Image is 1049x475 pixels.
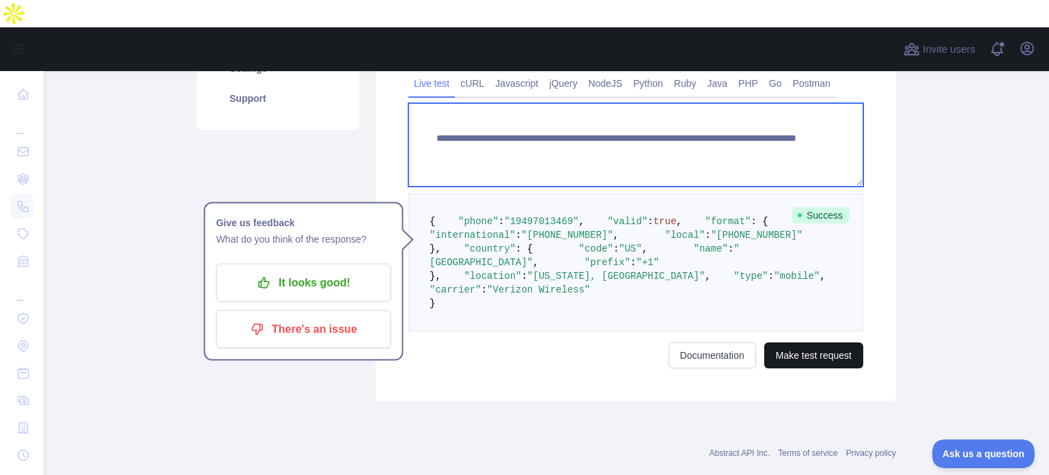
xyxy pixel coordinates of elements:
span: "location" [464,271,521,282]
span: : [647,216,653,227]
span: : [499,216,504,227]
a: Python [628,72,669,94]
h1: Give us feedback [216,215,391,231]
span: : [705,230,710,241]
span: Invite users [923,42,975,57]
div: ... [11,276,33,303]
span: "prefix" [585,257,630,268]
a: Abstract API Inc. [710,448,770,458]
span: "country" [464,243,516,254]
span: Success [792,207,850,223]
a: Postman [787,72,836,94]
button: Invite users [901,38,978,60]
span: "Verizon Wireless" [487,284,590,295]
span: "code" [578,243,613,254]
button: Make test request [764,342,863,368]
span: "name" [694,243,728,254]
span: , [613,230,619,241]
a: Terms of service [778,448,837,458]
a: Go [764,72,787,94]
button: There's an issue [216,310,391,349]
span: : [481,284,487,295]
a: Privacy policy [846,448,896,458]
span: "mobile" [774,271,820,282]
a: Ruby [669,72,702,94]
a: NodeJS [583,72,628,94]
span: , [578,216,584,227]
div: ... [11,109,33,137]
span: }, [430,243,441,254]
a: Live test [408,72,455,94]
a: jQuery [544,72,583,94]
p: What do you think of the response? [216,231,391,247]
a: PHP [733,72,764,94]
span: , [676,216,682,227]
span: "[PHONE_NUMBER]" [521,230,613,241]
span: "international" [430,230,516,241]
a: cURL [455,72,490,94]
span: "[PHONE_NUMBER]" [711,230,802,241]
span: } [430,298,435,309]
p: There's an issue [226,318,380,341]
span: "phone" [458,216,499,227]
span: : [613,243,619,254]
button: It looks good! [216,264,391,302]
span: , [820,271,825,282]
span: , [642,243,647,254]
iframe: Toggle Customer Support [932,439,1035,468]
span: "type" [733,271,768,282]
span: : [728,243,733,254]
span: "format" [705,216,751,227]
span: true [654,216,677,227]
span: , [705,271,710,282]
span: "[US_STATE], [GEOGRAPHIC_DATA]" [527,271,705,282]
span: : [516,230,521,241]
span: "+1" [636,257,659,268]
span: "valid" [607,216,647,227]
span: "local" [665,230,705,241]
span: , [533,257,538,268]
span: : [768,271,774,282]
span: : { [751,216,768,227]
span: "19497013469" [504,216,578,227]
span: { [430,216,435,227]
a: Java [702,72,733,94]
p: It looks good! [226,271,380,295]
a: Support [213,83,343,113]
span: : { [516,243,533,254]
span: : [630,257,636,268]
a: Javascript [490,72,544,94]
span: "[GEOGRAPHIC_DATA]" [430,243,740,268]
a: Documentation [669,342,756,368]
span: : [521,271,527,282]
span: "carrier" [430,284,481,295]
span: }, [430,271,441,282]
span: "US" [619,243,642,254]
